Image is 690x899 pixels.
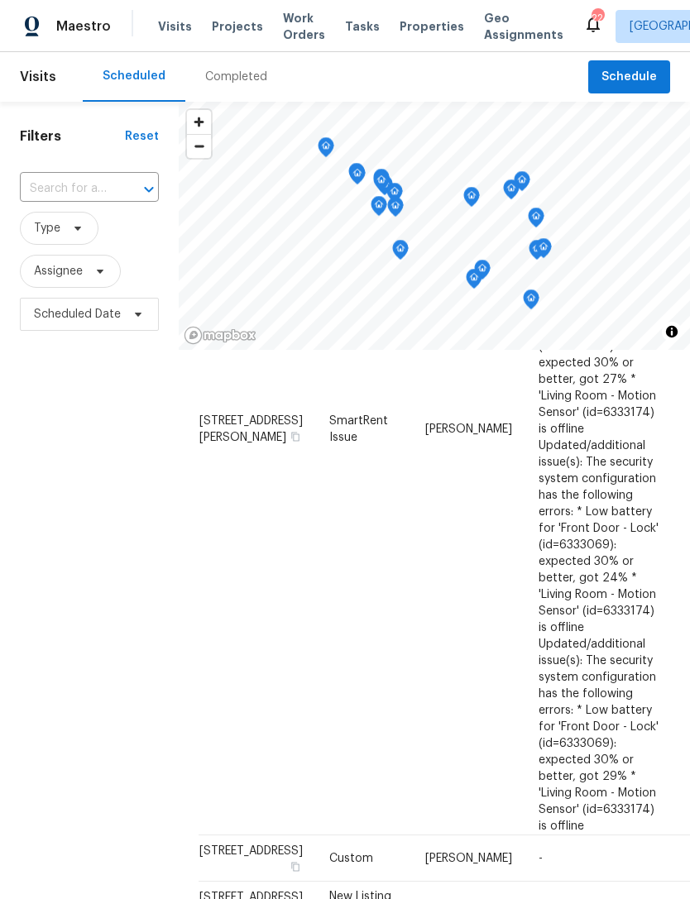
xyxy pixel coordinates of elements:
[528,208,544,233] div: Map marker
[503,179,520,205] div: Map marker
[103,68,165,84] div: Scheduled
[373,169,390,194] div: Map marker
[205,69,267,85] div: Completed
[34,263,83,280] span: Assignee
[662,322,682,342] button: Toggle attribution
[329,414,388,442] span: SmartRent Issue
[539,853,543,864] span: -
[158,18,192,35] span: Visits
[34,220,60,237] span: Type
[371,196,387,222] div: Map marker
[212,18,263,35] span: Projects
[348,163,365,189] div: Map marker
[199,845,303,857] span: [STREET_ADDRESS]
[288,859,303,874] button: Copy Address
[387,197,404,222] div: Map marker
[474,260,491,285] div: Map marker
[484,10,563,43] span: Geo Assignments
[373,171,390,197] div: Map marker
[523,289,539,315] div: Map marker
[20,176,113,202] input: Search for an address...
[588,60,670,94] button: Schedule
[667,323,677,341] span: Toggle attribution
[529,240,545,265] div: Map marker
[400,18,464,35] span: Properties
[329,853,373,864] span: Custom
[56,18,111,35] span: Maestro
[425,853,512,864] span: [PERSON_NAME]
[283,10,325,43] span: Work Orders
[187,110,211,134] button: Zoom in
[187,135,211,158] span: Zoom out
[539,26,659,831] span: Lock batteries low. Please replace the batteries and fully test the SmartRent system. SmartRent U...
[318,137,334,163] div: Map marker
[187,134,211,158] button: Zoom out
[184,326,256,345] a: Mapbox homepage
[199,414,303,442] span: [STREET_ADDRESS][PERSON_NAME]
[345,21,380,32] span: Tasks
[425,423,512,434] span: [PERSON_NAME]
[514,171,530,197] div: Map marker
[535,238,552,264] div: Map marker
[137,178,161,201] button: Open
[20,59,56,95] span: Visits
[125,128,159,145] div: Reset
[466,269,482,294] div: Map marker
[386,183,403,208] div: Map marker
[288,428,303,443] button: Copy Address
[20,128,125,145] h1: Filters
[392,240,409,265] div: Map marker
[349,165,366,190] div: Map marker
[601,67,657,88] span: Schedule
[592,10,603,26] div: 22
[463,187,480,213] div: Map marker
[34,306,121,323] span: Scheduled Date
